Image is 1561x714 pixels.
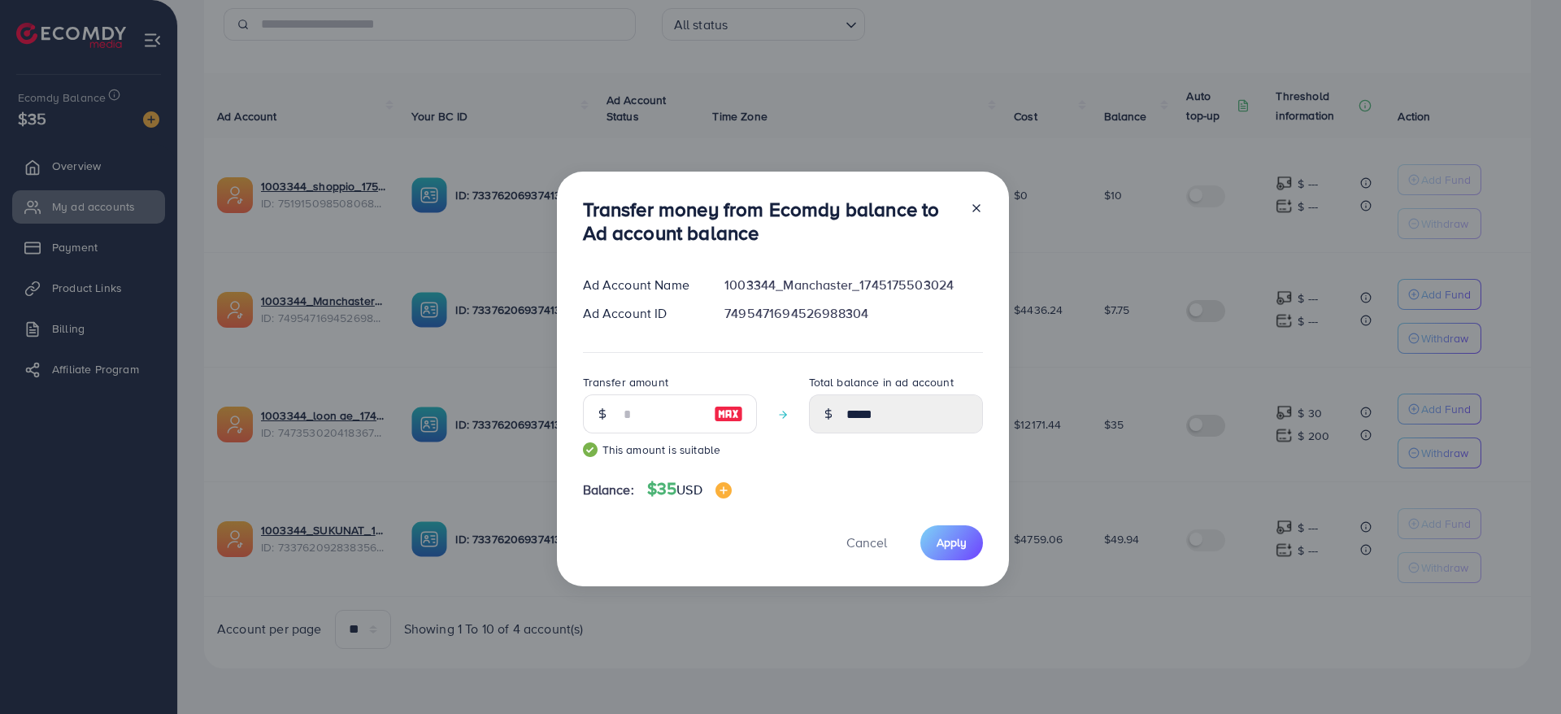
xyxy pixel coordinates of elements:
span: Balance: [583,481,634,499]
h3: Transfer money from Ecomdy balance to Ad account balance [583,198,957,245]
button: Cancel [826,525,907,560]
div: Ad Account Name [570,276,712,294]
div: Ad Account ID [570,304,712,323]
img: guide [583,442,598,457]
img: image [715,482,732,498]
span: USD [676,481,702,498]
label: Transfer amount [583,374,668,390]
span: Apply [937,534,967,551]
button: Apply [920,525,983,560]
iframe: Chat [1492,641,1549,702]
span: Cancel [846,533,887,551]
label: Total balance in ad account [809,374,954,390]
small: This amount is suitable [583,442,757,458]
div: 7495471694526988304 [711,304,995,323]
h4: $35 [647,479,732,499]
img: image [714,404,743,424]
div: 1003344_Manchaster_1745175503024 [711,276,995,294]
